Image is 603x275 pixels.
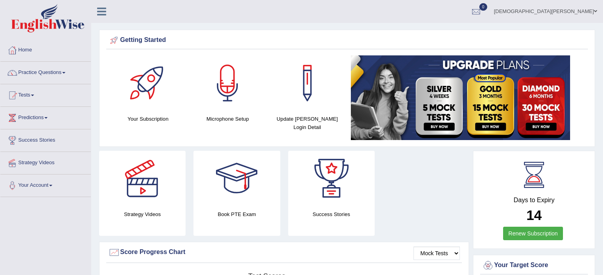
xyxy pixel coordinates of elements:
img: small5.jpg [351,55,570,140]
h4: Microphone Setup [192,115,264,123]
h4: Book PTE Exam [193,210,280,218]
a: Practice Questions [0,62,91,82]
h4: Strategy Videos [99,210,186,218]
a: Strategy Videos [0,152,91,172]
a: Your Account [0,174,91,194]
div: Getting Started [108,34,586,46]
h4: Success Stories [288,210,375,218]
div: Score Progress Chart [108,247,460,258]
a: Renew Subscription [503,227,563,240]
span: 0 [479,3,487,11]
h4: Your Subscription [112,115,184,123]
h4: Days to Expiry [482,197,586,204]
div: Your Target Score [482,260,586,271]
b: 14 [526,207,542,223]
a: Tests [0,84,91,104]
a: Success Stories [0,129,91,149]
a: Predictions [0,107,91,127]
a: Home [0,39,91,59]
h4: Update [PERSON_NAME] Login Detail [272,115,343,131]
